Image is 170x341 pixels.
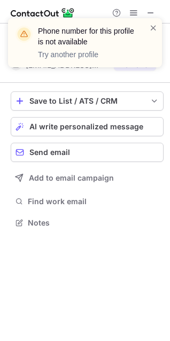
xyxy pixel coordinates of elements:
p: Try another profile [38,49,136,60]
button: Notes [11,215,164,230]
button: Find work email [11,194,164,209]
span: Notes [28,218,159,228]
button: save-profile-one-click [11,91,164,111]
div: Save to List / ATS / CRM [29,97,145,105]
span: Send email [29,148,70,157]
img: warning [16,26,33,43]
img: ContactOut v5.3.10 [11,6,75,19]
span: Find work email [28,197,159,206]
button: AI write personalized message [11,117,164,136]
button: Send email [11,143,164,162]
button: Add to email campaign [11,168,164,188]
header: Phone number for this profile is not available [38,26,136,47]
span: Add to email campaign [29,174,114,182]
span: AI write personalized message [29,122,143,131]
